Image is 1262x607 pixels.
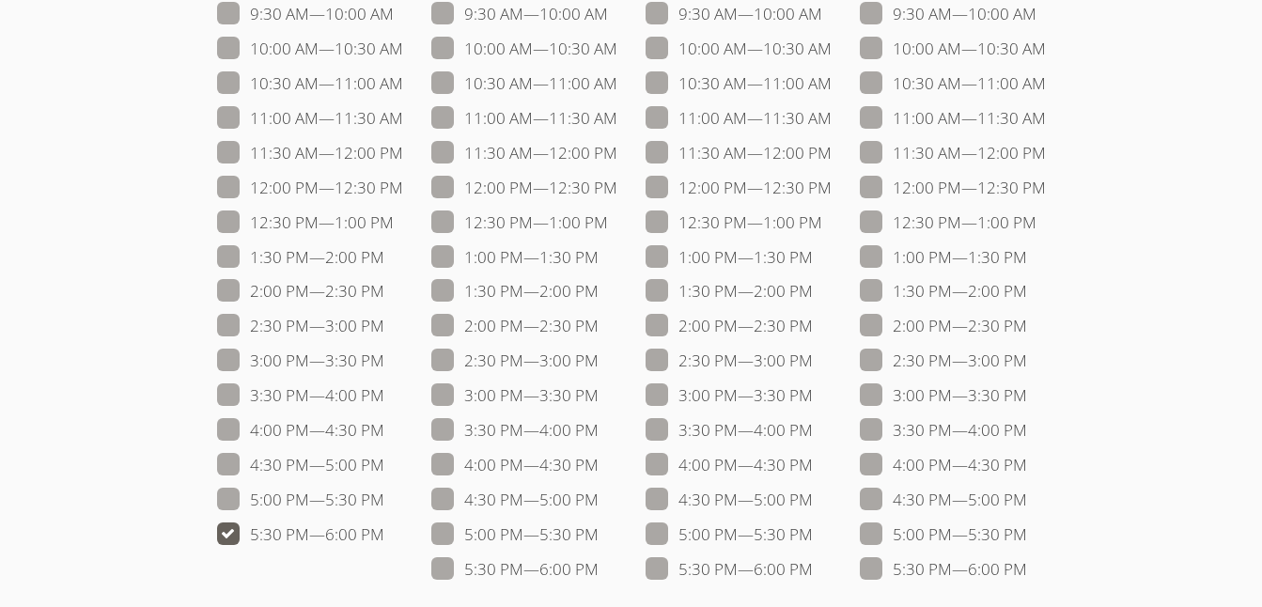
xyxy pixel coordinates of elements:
label: 1:30 PM — 2:00 PM [431,279,599,303]
label: 11:00 AM — 11:30 AM [646,106,832,131]
label: 12:00 PM — 12:30 PM [431,176,617,200]
label: 10:30 AM — 11:00 AM [646,71,832,96]
label: 3:30 PM — 4:00 PM [860,418,1027,443]
label: 4:00 PM — 4:30 PM [646,453,813,477]
label: 1:30 PM — 2:00 PM [860,279,1027,303]
label: 1:00 PM — 1:30 PM [860,245,1027,270]
label: 4:00 PM — 4:30 PM [860,453,1027,477]
label: 11:00 AM — 11:30 AM [860,106,1046,131]
label: 3:30 PM — 4:00 PM [431,418,599,443]
label: 3:00 PM — 3:30 PM [646,383,813,408]
label: 10:30 AM — 11:00 AM [860,71,1046,96]
label: 11:00 AM — 11:30 AM [431,106,617,131]
label: 2:00 PM — 2:30 PM [860,314,1027,338]
label: 10:00 AM — 10:30 AM [431,37,617,61]
label: 12:00 PM — 12:30 PM [860,176,1046,200]
label: 12:00 PM — 12:30 PM [217,176,403,200]
label: 4:30 PM — 5:00 PM [431,488,599,512]
label: 2:00 PM — 2:30 PM [217,279,384,303]
label: 10:30 AM — 11:00 AM [431,71,617,96]
label: 2:30 PM — 3:00 PM [860,349,1027,373]
label: 5:00 PM — 5:30 PM [431,522,599,547]
label: 2:30 PM — 3:00 PM [431,349,599,373]
label: 4:30 PM — 5:00 PM [646,488,813,512]
label: 11:00 AM — 11:30 AM [217,106,403,131]
label: 3:00 PM — 3:30 PM [431,383,599,408]
label: 3:00 PM — 3:30 PM [217,349,384,373]
label: 1:30 PM — 2:00 PM [646,279,813,303]
label: 1:00 PM — 1:30 PM [646,245,813,270]
label: 10:00 AM — 10:30 AM [646,37,832,61]
label: 3:30 PM — 4:00 PM [646,418,813,443]
label: 3:00 PM — 3:30 PM [860,383,1027,408]
label: 2:00 PM — 2:30 PM [431,314,599,338]
label: 5:00 PM — 5:30 PM [217,488,384,512]
label: 9:30 AM — 10:00 AM [431,2,608,26]
label: 12:30 PM — 1:00 PM [431,210,608,235]
label: 5:00 PM — 5:30 PM [646,522,813,547]
label: 2:30 PM — 3:00 PM [217,314,384,338]
label: 12:30 PM — 1:00 PM [860,210,1036,235]
label: 9:30 AM — 10:00 AM [860,2,1036,26]
label: 1:30 PM — 2:00 PM [217,245,384,270]
label: 11:30 AM — 12:00 PM [431,141,617,165]
label: 1:00 PM — 1:30 PM [431,245,599,270]
label: 4:30 PM — 5:00 PM [860,488,1027,512]
label: 4:00 PM — 4:30 PM [217,418,384,443]
label: 9:30 AM — 10:00 AM [646,2,822,26]
label: 5:00 PM — 5:30 PM [860,522,1027,547]
label: 5:30 PM — 6:00 PM [860,557,1027,582]
label: 5:30 PM — 6:00 PM [431,557,599,582]
label: 12:00 PM — 12:30 PM [646,176,832,200]
label: 4:30 PM — 5:00 PM [217,453,384,477]
label: 12:30 PM — 1:00 PM [646,210,822,235]
label: 11:30 AM — 12:00 PM [860,141,1046,165]
label: 2:30 PM — 3:00 PM [646,349,813,373]
label: 5:30 PM — 6:00 PM [217,522,384,547]
label: 12:30 PM — 1:00 PM [217,210,394,235]
label: 3:30 PM — 4:00 PM [217,383,384,408]
label: 2:00 PM — 2:30 PM [646,314,813,338]
label: 11:30 AM — 12:00 PM [646,141,832,165]
label: 11:30 AM — 12:00 PM [217,141,403,165]
label: 10:30 AM — 11:00 AM [217,71,403,96]
label: 9:30 AM — 10:00 AM [217,2,394,26]
label: 5:30 PM — 6:00 PM [646,557,813,582]
label: 4:00 PM — 4:30 PM [431,453,599,477]
label: 10:00 AM — 10:30 AM [217,37,403,61]
label: 10:00 AM — 10:30 AM [860,37,1046,61]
